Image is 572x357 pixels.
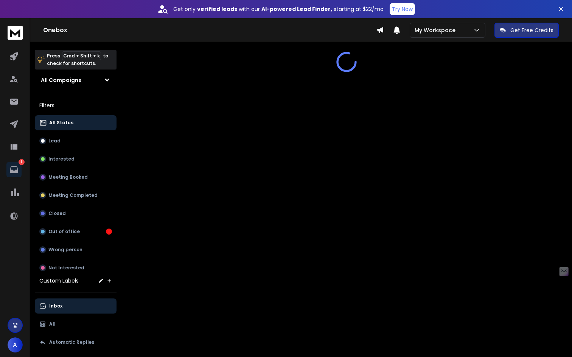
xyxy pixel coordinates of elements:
button: Get Free Credits [494,23,559,38]
span: Cmd + Shift + k [62,51,101,60]
p: My Workspace [415,26,459,34]
p: Not Interested [48,265,84,271]
p: Closed [48,210,66,216]
button: Lead [35,133,117,148]
p: Lead [48,138,61,144]
p: Try Now [392,5,413,13]
button: Meeting Booked [35,170,117,185]
p: Inbox [49,303,62,309]
h1: All Campaigns [41,76,81,84]
p: 1 [19,159,25,165]
a: 1 [6,162,22,177]
h3: Custom Labels [39,277,79,284]
button: Interested [35,151,117,167]
button: Wrong person [35,242,117,257]
button: A [8,337,23,352]
button: Closed [35,206,117,221]
div: 1 [106,229,112,235]
p: Interested [48,156,75,162]
p: Get only with our starting at $22/mo [173,5,384,13]
p: Meeting Completed [48,192,98,198]
button: Out of office1 [35,224,117,239]
h3: Filters [35,100,117,111]
p: All [49,321,56,327]
strong: AI-powered Lead Finder, [261,5,332,13]
strong: verified leads [197,5,237,13]
button: Inbox [35,298,117,314]
button: Automatic Replies [35,335,117,350]
p: Out of office [48,229,80,235]
button: All [35,317,117,332]
p: Automatic Replies [49,339,94,345]
button: Meeting Completed [35,188,117,203]
p: Press to check for shortcuts. [47,52,108,67]
button: All Campaigns [35,73,117,88]
p: Wrong person [48,247,82,253]
h1: Onebox [43,26,376,35]
button: Not Interested [35,260,117,275]
p: Meeting Booked [48,174,88,180]
p: All Status [49,120,73,126]
button: All Status [35,115,117,130]
p: Get Free Credits [510,26,553,34]
img: logo [8,26,23,40]
button: Try Now [390,3,415,15]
